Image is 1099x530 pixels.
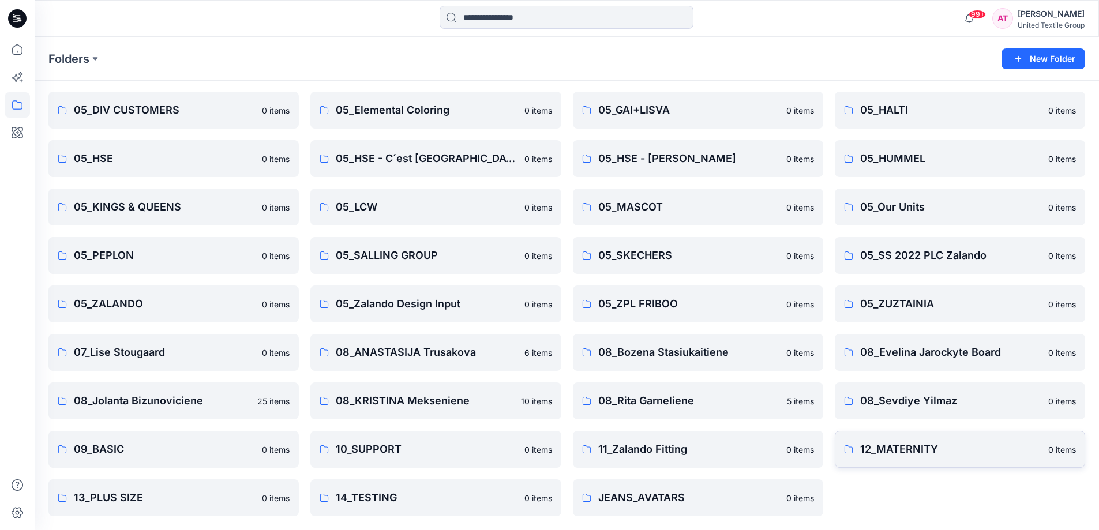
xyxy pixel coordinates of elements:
div: United Textile Group [1018,21,1085,29]
p: 05_HSE [74,151,255,167]
a: 08_Sevdiye Yilmaz0 items [835,382,1085,419]
a: 05_HSE - [PERSON_NAME]0 items [573,140,823,177]
p: 05_HSE - [PERSON_NAME] [598,151,779,167]
a: 05_DIV CUSTOMERS0 items [48,92,299,129]
p: 25 items [257,395,290,407]
p: 0 items [262,153,290,165]
p: 05_HALTI [860,102,1041,118]
p: 6 items [524,347,552,359]
div: [PERSON_NAME] [1018,7,1085,21]
a: 05_LCW0 items [310,189,561,225]
p: 05_MASCOT [598,199,779,215]
a: JEANS_AVATARS0 items [573,479,823,516]
p: 08_Evelina Jarockyte Board [860,344,1041,360]
p: 08_Rita Garneliene [598,393,780,409]
p: 05_PEPLON [74,247,255,264]
p: 0 items [262,104,290,116]
p: 0 items [524,201,552,213]
p: 05_SKECHERS [598,247,779,264]
p: 0 items [524,298,552,310]
p: 0 items [786,201,814,213]
a: 05_HALTI0 items [835,92,1085,129]
a: 11_Zalando Fitting0 items [573,431,823,468]
p: 12_MATERNITY [860,441,1041,457]
p: 05_Our Units [860,199,1041,215]
p: 05_ZALANDO [74,296,255,312]
p: 05_ZPL FRIBOO [598,296,779,312]
p: 0 items [262,347,290,359]
p: 14_TESTING [336,490,517,506]
a: 05_ZALANDO0 items [48,285,299,322]
a: 08_Rita Garneliene5 items [573,382,823,419]
a: 05_HUMMEL0 items [835,140,1085,177]
button: New Folder [1002,48,1085,69]
p: 05_HUMMEL [860,151,1041,167]
p: 0 items [1048,153,1076,165]
p: 0 items [1048,395,1076,407]
p: 05_ZUZTAINIA [860,296,1041,312]
p: 0 items [524,443,552,456]
p: 5 items [787,395,814,407]
p: 0 items [786,443,814,456]
p: 0 items [262,492,290,504]
a: 05_HSE0 items [48,140,299,177]
p: 0 items [1048,250,1076,262]
p: 0 items [262,201,290,213]
a: Folders [48,51,89,67]
p: 0 items [262,250,290,262]
a: 05_KINGS & QUEENS0 items [48,189,299,225]
p: 0 items [786,492,814,504]
a: 05_GAI+LISVA0 items [573,92,823,129]
a: 05_Elemental Coloring0 items [310,92,561,129]
a: 09_BASIC0 items [48,431,299,468]
p: 0 items [524,153,552,165]
p: 07_Lise Stougaard [74,344,255,360]
a: 08_ANASTASIJA Trusakova6 items [310,334,561,371]
p: 0 items [1048,298,1076,310]
a: 05_SKECHERS0 items [573,237,823,274]
a: 10_SUPPORT0 items [310,431,561,468]
p: 10_SUPPORT [336,441,517,457]
p: 09_BASIC [74,441,255,457]
p: 08_KRISTINA Mekseniene [336,393,513,409]
a: 13_PLUS SIZE0 items [48,479,299,516]
p: 08_ANASTASIJA Trusakova [336,344,517,360]
p: 0 items [262,298,290,310]
a: 14_TESTING0 items [310,479,561,516]
p: 11_Zalando Fitting [598,441,779,457]
a: 05_PEPLON0 items [48,237,299,274]
p: 08_Bozena Stasiukaitiene [598,344,779,360]
p: 0 items [786,250,814,262]
span: 99+ [969,10,986,19]
a: 05_HSE - C´est [GEOGRAPHIC_DATA]0 items [310,140,561,177]
p: 05_LCW [336,199,517,215]
p: 0 items [524,492,552,504]
p: 13_PLUS SIZE [74,490,255,506]
a: 05_Zalando Design Input0 items [310,285,561,322]
a: 05_SALLING GROUP0 items [310,237,561,274]
a: 05_MASCOT0 items [573,189,823,225]
p: 05_SALLING GROUP [336,247,517,264]
p: 0 items [786,104,814,116]
p: 0 items [786,347,814,359]
a: 05_ZUZTAINIA0 items [835,285,1085,322]
p: 0 items [786,298,814,310]
p: 0 items [524,104,552,116]
p: 05_DIV CUSTOMERS [74,102,255,118]
p: 0 items [786,153,814,165]
p: 10 items [521,395,552,407]
a: 12_MATERNITY0 items [835,431,1085,468]
p: 05_Elemental Coloring [336,102,517,118]
a: 07_Lise Stougaard0 items [48,334,299,371]
p: 05_SS 2022 PLC Zalando [860,247,1041,264]
a: 05_SS 2022 PLC Zalando0 items [835,237,1085,274]
p: 0 items [262,443,290,456]
a: 08_Jolanta Bizunoviciene25 items [48,382,299,419]
a: 08_KRISTINA Mekseniene10 items [310,382,561,419]
p: 05_Zalando Design Input [336,296,517,312]
p: 0 items [1048,104,1076,116]
p: 05_GAI+LISVA [598,102,779,118]
p: 0 items [524,250,552,262]
p: 0 items [1048,443,1076,456]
